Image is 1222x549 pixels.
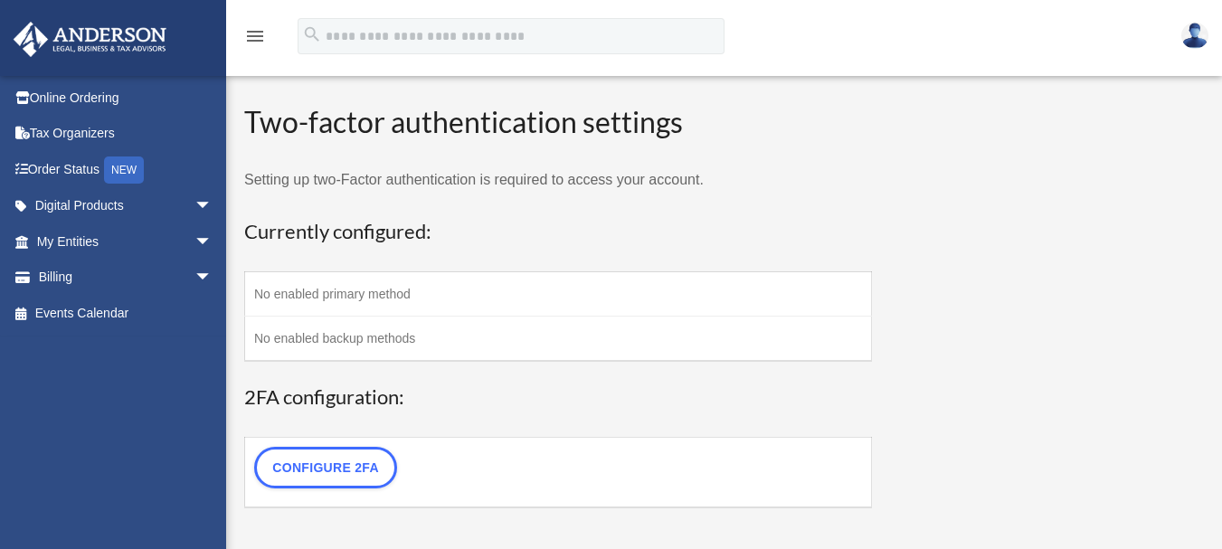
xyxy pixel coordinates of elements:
a: Events Calendar [13,295,240,331]
i: menu [244,25,266,47]
h2: Two-factor authentication settings [244,102,872,143]
p: Setting up two-Factor authentication is required to access your account. [244,167,872,193]
td: No enabled primary method [245,272,872,317]
a: menu [244,32,266,47]
td: No enabled backup methods [245,317,872,362]
a: Online Ordering [13,80,240,116]
a: Configure 2FA [254,447,397,488]
h3: 2FA configuration: [244,383,872,412]
a: Order StatusNEW [13,151,240,188]
img: Anderson Advisors Platinum Portal [8,22,172,57]
div: NEW [104,156,144,184]
span: arrow_drop_down [194,188,231,225]
span: arrow_drop_down [194,223,231,260]
img: User Pic [1181,23,1208,49]
h3: Currently configured: [244,218,872,246]
i: search [302,24,322,44]
a: Billingarrow_drop_down [13,260,240,296]
a: My Entitiesarrow_drop_down [13,223,240,260]
span: arrow_drop_down [194,260,231,297]
a: Digital Productsarrow_drop_down [13,188,240,224]
a: Tax Organizers [13,116,240,152]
